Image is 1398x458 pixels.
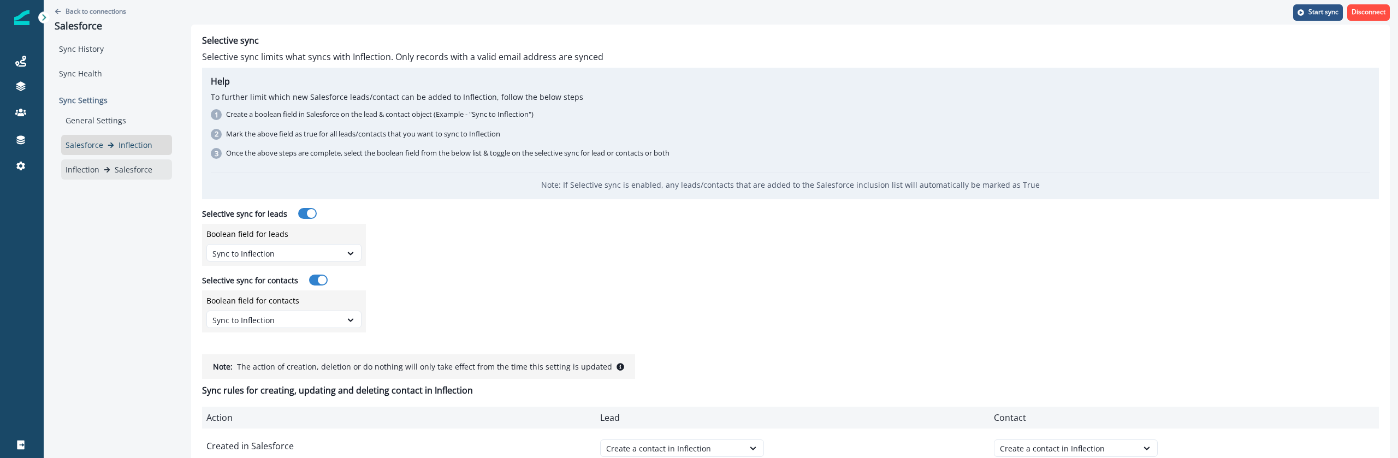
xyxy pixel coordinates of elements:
button: Disconnect [1347,4,1390,21]
p: Created in Salesforce [206,439,585,457]
div: General Settings [61,110,172,130]
div: Create a contact in Inflection [606,443,738,454]
p: Salesforce [115,164,152,175]
p: Selective sync for contacts [202,275,298,286]
img: Inflection [14,10,29,25]
h2: Selective sync [202,35,1379,46]
p: Salesforce [66,139,103,151]
p: To further limit which new Salesforce leads/contact can be added to Inflection, follow the below ... [211,91,1370,103]
h2: Help [211,76,1370,87]
p: Salesforce [55,20,172,32]
p: Sync Settings [55,90,172,110]
p: Once the above steps are complete, select the boolean field from the below list & toggle on the s... [226,148,670,159]
p: Boolean field for leads [206,228,288,240]
div: Create a contact in Inflection [1000,443,1132,454]
p: Back to connections [66,7,126,16]
p: Mark the above field as true for all leads/contacts that you want to sync to Inflection [226,129,500,140]
div: Sync Health [55,63,172,84]
p: Start sync [1308,8,1338,16]
p: Note: [213,361,233,372]
div: 2 [211,129,222,140]
p: Selective sync limits what syncs with Inflection. Only records with a valid email address are synced [202,50,1379,63]
p: Selective sync for leads [202,208,287,219]
div: Sync History [55,39,172,59]
div: 3 [211,148,222,159]
p: Lead [600,411,620,424]
p: Inflection [66,164,99,175]
h2: Sync rules for creating, updating and deleting contact in Inflection [202,385,1379,396]
p: Boolean field for contacts [206,295,299,306]
p: Contact [994,411,1026,424]
button: Start sync [1293,4,1343,21]
button: Go back [55,7,126,16]
p: Disconnect [1352,8,1385,16]
p: Inflection [119,139,152,151]
div: 1 [211,109,222,120]
p: Action [206,411,587,424]
p: Note: If Selective sync is enabled, any leads/contacts that are added to the Salesforce inclusion... [541,179,1040,191]
p: Create a boolean field in Salesforce on the lead & contact object (Example - "Sync to Inflection") [226,109,534,120]
p: The action of creation, deletion or do nothing will only take effect from the time this setting i... [237,361,612,372]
